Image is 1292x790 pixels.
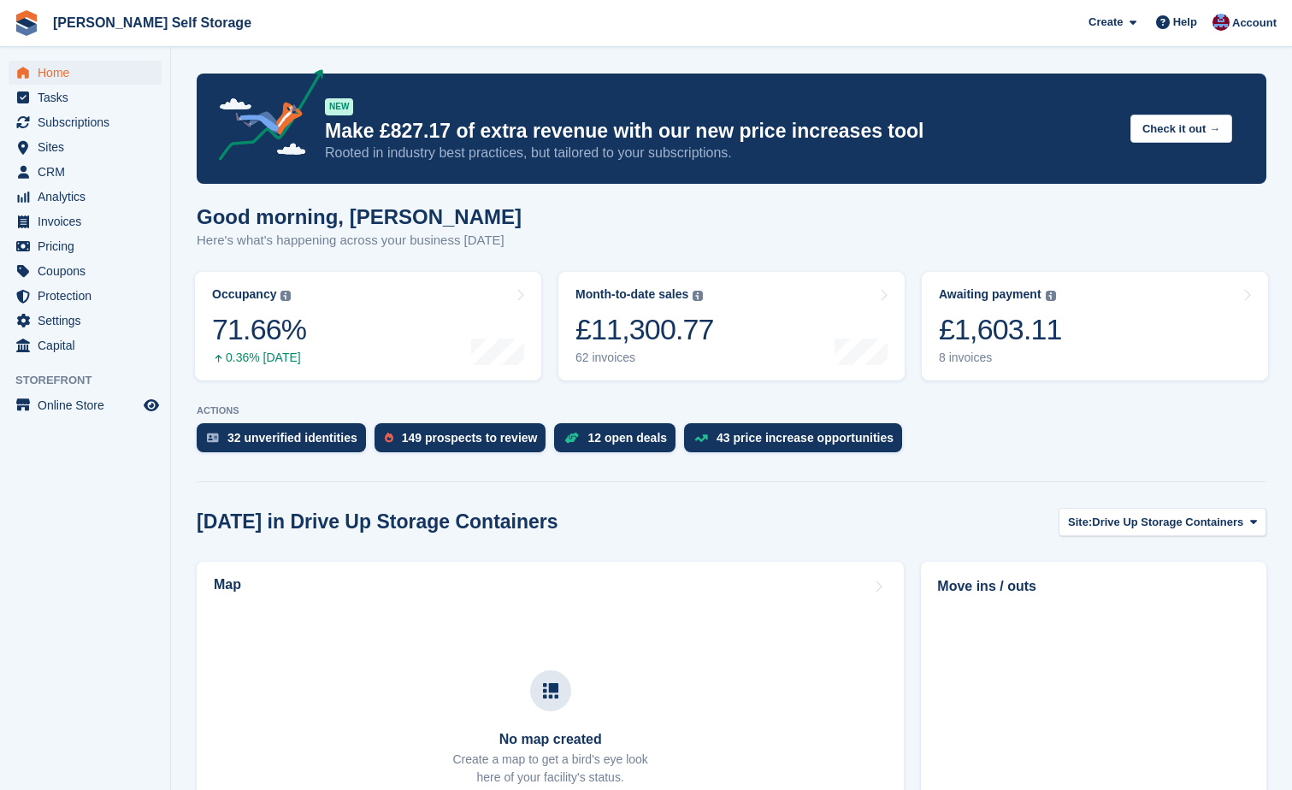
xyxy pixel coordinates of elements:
span: Drive Up Storage Containers [1092,514,1243,531]
span: Storefront [15,372,170,389]
span: Settings [38,309,140,333]
img: icon-info-grey-7440780725fd019a000dd9b08b2336e03edf1995a4989e88bcd33f0948082b44.svg [693,291,703,301]
img: price_increase_opportunities-93ffe204e8149a01c8c9dc8f82e8f89637d9d84a8eef4429ea346261dce0b2c0.svg [694,434,708,442]
a: 32 unverified identities [197,423,375,461]
span: Site: [1068,514,1092,531]
a: menu [9,61,162,85]
div: 32 unverified identities [227,431,357,445]
a: Month-to-date sales £11,300.77 62 invoices [558,272,905,380]
span: Coupons [38,259,140,283]
span: Analytics [38,185,140,209]
h1: Good morning, [PERSON_NAME] [197,205,522,228]
a: menu [9,333,162,357]
span: Pricing [38,234,140,258]
a: menu [9,259,162,283]
div: £11,300.77 [575,312,714,347]
a: 149 prospects to review [375,423,555,461]
img: deal-1b604bf984904fb50ccaf53a9ad4b4a5d6e5aea283cecdc64d6e3604feb123c2.svg [564,432,579,444]
a: menu [9,309,162,333]
span: Tasks [38,85,140,109]
button: Site: Drive Up Storage Containers [1059,508,1266,536]
div: 12 open deals [587,431,667,445]
div: 8 invoices [939,351,1062,365]
p: Make £827.17 of extra revenue with our new price increases tool [325,119,1117,144]
a: menu [9,85,162,109]
p: Rooted in industry best practices, but tailored to your subscriptions. [325,144,1117,162]
h2: [DATE] in Drive Up Storage Containers [197,510,558,534]
img: icon-info-grey-7440780725fd019a000dd9b08b2336e03edf1995a4989e88bcd33f0948082b44.svg [280,291,291,301]
a: Occupancy 71.66% 0.36% [DATE] [195,272,541,380]
span: Invoices [38,209,140,233]
p: ACTIONS [197,405,1266,416]
h3: No map created [452,732,647,747]
span: Sites [38,135,140,159]
span: Help [1173,14,1197,31]
p: Here's what's happening across your business [DATE] [197,231,522,251]
span: Account [1232,15,1277,32]
a: menu [9,284,162,308]
div: £1,603.11 [939,312,1062,347]
a: menu [9,209,162,233]
img: map-icn-33ee37083ee616e46c38cad1a60f524a97daa1e2b2c8c0bc3eb3415660979fc1.svg [543,683,558,699]
div: 0.36% [DATE] [212,351,306,365]
p: Create a map to get a bird's eye look here of your facility's status. [452,751,647,787]
img: Tracy Bailey [1212,14,1230,31]
div: Awaiting payment [939,287,1041,302]
a: menu [9,185,162,209]
a: 12 open deals [554,423,684,461]
span: Protection [38,284,140,308]
a: menu [9,110,162,134]
div: Occupancy [212,287,276,302]
div: 149 prospects to review [402,431,538,445]
a: [PERSON_NAME] Self Storage [46,9,258,37]
a: 43 price increase opportunities [684,423,911,461]
div: Month-to-date sales [575,287,688,302]
span: Online Store [38,393,140,417]
span: Capital [38,333,140,357]
a: menu [9,160,162,184]
span: CRM [38,160,140,184]
img: verify_identity-adf6edd0f0f0b5bbfe63781bf79b02c33cf7c696d77639b501bdc392416b5a36.svg [207,433,219,443]
a: Preview store [141,395,162,416]
div: 43 price increase opportunities [717,431,894,445]
img: price-adjustments-announcement-icon-8257ccfd72463d97f412b2fc003d46551f7dbcb40ab6d574587a9cd5c0d94... [204,69,324,167]
a: menu [9,135,162,159]
img: stora-icon-8386f47178a22dfd0bd8f6a31ec36ba5ce8667c1dd55bd0f319d3a0aa187defe.svg [14,10,39,36]
img: icon-info-grey-7440780725fd019a000dd9b08b2336e03edf1995a4989e88bcd33f0948082b44.svg [1046,291,1056,301]
button: Check it out → [1130,115,1232,143]
div: 71.66% [212,312,306,347]
div: 62 invoices [575,351,714,365]
div: NEW [325,98,353,115]
a: menu [9,393,162,417]
span: Create [1088,14,1123,31]
h2: Move ins / outs [937,576,1250,597]
a: Awaiting payment £1,603.11 8 invoices [922,272,1268,380]
a: menu [9,234,162,258]
h2: Map [214,577,241,592]
span: Home [38,61,140,85]
img: prospect-51fa495bee0391a8d652442698ab0144808aea92771e9ea1ae160a38d050c398.svg [385,433,393,443]
span: Subscriptions [38,110,140,134]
